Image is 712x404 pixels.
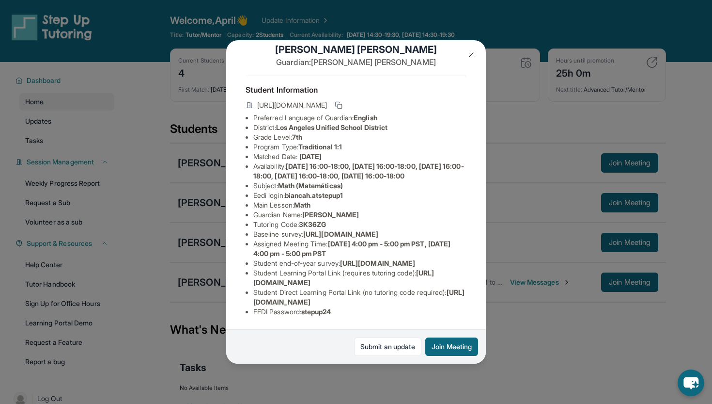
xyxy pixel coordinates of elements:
span: English [354,113,377,122]
span: [URL][DOMAIN_NAME] [340,259,415,267]
p: Guardian: [PERSON_NAME] [PERSON_NAME] [246,56,466,68]
button: Copy link [333,99,344,111]
span: [DATE] 16:00-18:00, [DATE] 16:00-18:00, [DATE] 16:00-18:00, [DATE] 16:00-18:00, [DATE] 16:00-18:00 [253,162,464,180]
li: EEDI Password : [253,307,466,317]
span: stepup24 [301,307,331,316]
img: Close Icon [467,51,475,59]
li: Matched Date: [253,152,466,162]
li: Subject : [253,181,466,191]
span: [URL][DOMAIN_NAME] [303,230,378,238]
li: Tutoring Code : [253,220,466,229]
span: Traditional 1:1 [298,143,342,151]
li: Student end-of-year survey : [253,259,466,268]
span: [DATE] 4:00 pm - 5:00 pm PST, [DATE] 4:00 pm - 5:00 pm PST [253,240,450,258]
li: District: [253,123,466,132]
span: [PERSON_NAME] [302,210,359,219]
span: 3K36ZG [299,220,326,228]
h4: Student Information [246,84,466,96]
a: Submit an update [354,338,421,356]
span: [DATE] [299,152,322,161]
li: Student Learning Portal Link (requires tutoring code) : [253,268,466,288]
li: Preferred Language of Guardian: [253,113,466,123]
span: Math [294,201,310,209]
li: Assigned Meeting Time : [253,239,466,259]
li: Availability: [253,162,466,181]
li: Baseline survey : [253,229,466,239]
button: Join Meeting [425,338,478,356]
li: Main Lesson : [253,200,466,210]
span: 7th [292,133,302,141]
li: Eedi login : [253,191,466,200]
span: biancah.atstepup1 [285,191,343,199]
button: chat-button [678,370,704,396]
span: Math (Matemáticas) [278,181,343,190]
li: Student Direct Learning Portal Link (no tutoring code required) : [253,288,466,307]
li: Grade Level: [253,132,466,142]
h1: [PERSON_NAME] [PERSON_NAME] [246,43,466,56]
li: Guardian Name : [253,210,466,220]
li: Program Type: [253,142,466,152]
span: Los Angeles Unified School District [276,123,387,131]
span: [URL][DOMAIN_NAME] [257,100,327,110]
